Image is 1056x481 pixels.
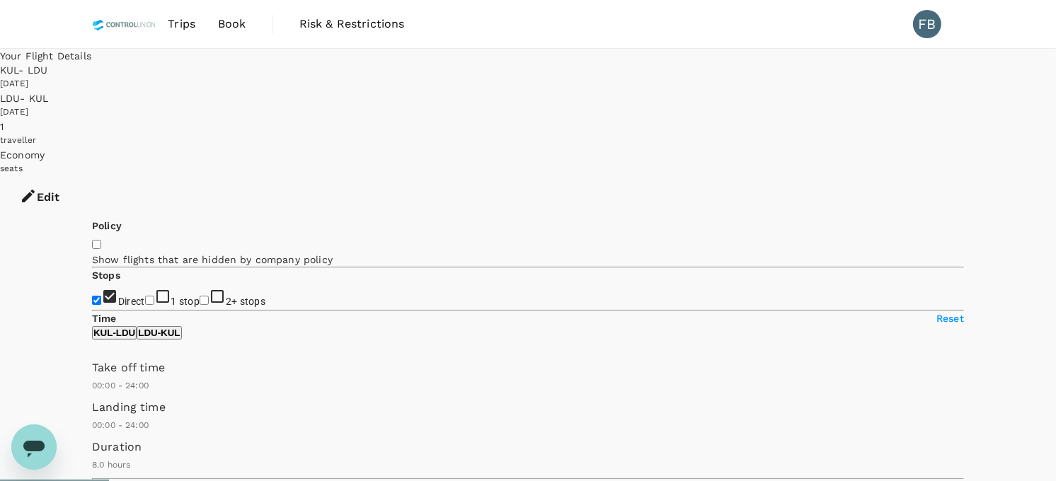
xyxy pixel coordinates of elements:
[299,16,405,33] span: Risk & Restrictions
[92,439,964,456] p: Duration
[92,311,117,325] p: Time
[92,296,101,305] input: Direct
[200,296,209,305] input: 2+ stops
[92,8,156,40] img: Control Union Malaysia Sdn. Bhd.
[138,328,180,338] p: LDU - KUL
[218,16,246,33] span: Book
[92,253,964,267] p: Show flights that are hidden by company policy
[145,296,154,305] input: 1 stop
[92,420,149,430] span: 00:00 - 24:00
[226,296,265,307] span: 2+ stops
[92,219,964,233] p: Policy
[118,296,145,307] span: Direct
[936,311,964,325] p: Reset
[92,270,120,281] strong: Stops
[92,359,964,376] p: Take off time
[92,399,964,416] p: Landing time
[171,296,200,307] span: 1 stop
[913,10,941,38] div: FB
[92,460,130,470] span: 8.0 hours
[11,424,57,470] iframe: Button to launch messaging window
[93,328,135,338] p: KUL - LDU
[92,381,149,390] span: 00:00 - 24:00
[168,16,195,33] span: Trips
